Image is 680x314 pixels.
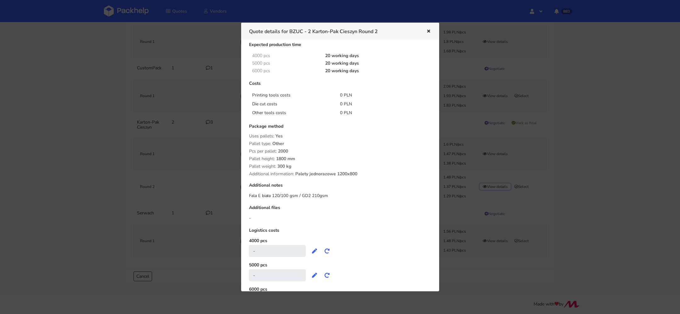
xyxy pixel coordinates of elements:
[249,269,306,281] div: -
[249,245,306,257] div: -
[249,205,431,215] div: Additional files
[321,61,423,66] div: 20 working days
[248,110,336,116] div: Other tools costs
[321,53,423,58] div: 20 working days
[308,270,321,281] button: Edit
[249,262,267,268] label: 5000 pcs
[249,124,431,134] div: Package method
[277,163,291,174] span: 300 kg
[249,27,417,36] h3: Quote details for BZUC - 2 Karton-Pak Cieszyn Round 2
[321,270,333,281] button: Recalculate
[248,92,336,98] div: Printing tools costs
[295,171,357,182] span: Palety jednorazowe 1200x800
[336,101,424,107] div: 0 PLN
[249,183,431,193] div: Additional notes
[249,286,267,292] label: 6000 pcs
[249,148,277,154] span: Pcs per pallet:
[249,156,275,162] span: Pallet height:
[276,156,295,166] span: 1800 mm
[249,238,267,244] label: 4000 pcs
[248,68,321,73] div: 6000 pcs
[249,193,431,199] div: Fala E biała 120/100 gsm / GD2 210gsm
[249,171,294,177] span: Additional information:
[308,245,321,257] button: Edit
[336,110,424,116] div: 0 PLN
[248,101,336,107] div: Die cut costs
[249,141,271,147] span: Pallet type:
[278,148,288,159] span: 2000
[249,42,431,52] div: Expected production time
[321,245,333,257] button: Recalculate
[249,163,276,169] span: Pallet weight:
[272,141,284,151] span: Other
[249,133,274,139] span: Uses pallets:
[321,68,423,73] div: 20 working days
[249,215,431,221] div: -
[275,133,283,144] span: Yes
[336,92,424,98] div: 0 PLN
[248,61,321,66] div: 5000 pcs
[249,228,431,238] div: Logistics costs
[248,53,321,58] div: 4000 pcs
[249,81,431,91] div: Costs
